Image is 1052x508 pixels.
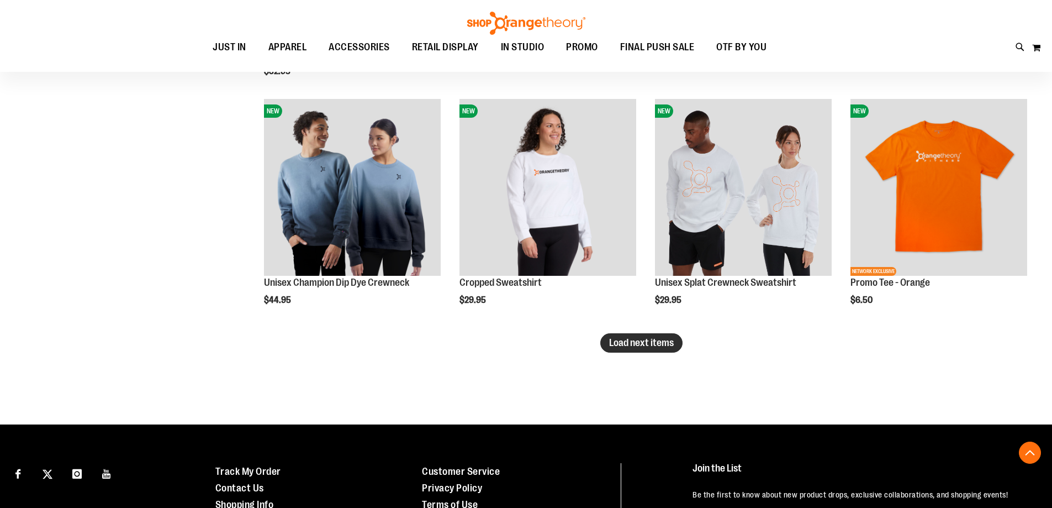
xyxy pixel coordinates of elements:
[268,35,307,60] span: APPAREL
[845,93,1033,333] div: product
[459,104,478,118] span: NEW
[257,35,318,60] a: APPAREL
[850,277,930,288] a: Promo Tee - Orange
[459,99,636,276] img: Front of 2024 Q3 Balanced Basic Womens Cropped Sweatshirt
[264,104,282,118] span: NEW
[655,99,832,277] a: Unisex Splat Crewneck SweatshirtNEW
[202,35,257,60] a: JUST IN
[38,463,57,483] a: Visit our X page
[422,483,482,494] a: Privacy Policy
[412,35,479,60] span: RETAIL DISPLAY
[264,277,409,288] a: Unisex Champion Dip Dye Crewneck
[422,466,500,477] a: Customer Service
[655,99,832,276] img: Unisex Splat Crewneck Sweatshirt
[566,35,598,60] span: PROMO
[850,99,1027,277] a: Product image for Orange Promo TeeNEWNETWORK EXCLUSIVE
[459,277,542,288] a: Cropped Sweatshirt
[264,99,441,277] a: Unisex Champion Dip Dye CrewneckNEW
[1019,442,1041,464] button: Back To Top
[649,93,837,333] div: product
[459,295,488,305] span: $29.95
[67,463,87,483] a: Visit our Instagram page
[655,295,683,305] span: $29.95
[609,337,674,348] span: Load next items
[43,469,52,479] img: Twitter
[655,104,673,118] span: NEW
[318,35,401,60] a: ACCESSORIES
[459,99,636,277] a: Front of 2024 Q3 Balanced Basic Womens Cropped SweatshirtNEW
[850,267,896,276] span: NETWORK EXCLUSIVE
[8,463,28,483] a: Visit our Facebook page
[655,277,796,288] a: Unisex Splat Crewneck Sweatshirt
[264,295,293,305] span: $44.95
[401,35,490,60] a: RETAIL DISPLAY
[692,489,1027,500] p: Be the first to know about new product drops, exclusive collaborations, and shopping events!
[716,35,766,60] span: OTF BY YOU
[600,333,683,353] button: Load next items
[490,35,556,60] a: IN STUDIO
[264,99,441,276] img: Unisex Champion Dip Dye Crewneck
[454,93,642,333] div: product
[850,104,869,118] span: NEW
[329,35,390,60] span: ACCESSORIES
[692,463,1027,484] h4: Join the List
[501,35,544,60] span: IN STUDIO
[258,93,446,333] div: product
[215,466,281,477] a: Track My Order
[620,35,695,60] span: FINAL PUSH SALE
[609,35,706,60] a: FINAL PUSH SALE
[555,35,609,60] a: PROMO
[97,463,117,483] a: Visit our Youtube page
[213,35,246,60] span: JUST IN
[215,483,264,494] a: Contact Us
[850,99,1027,276] img: Product image for Orange Promo Tee
[705,35,778,60] a: OTF BY YOU
[850,295,874,305] span: $6.50
[466,12,587,35] img: Shop Orangetheory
